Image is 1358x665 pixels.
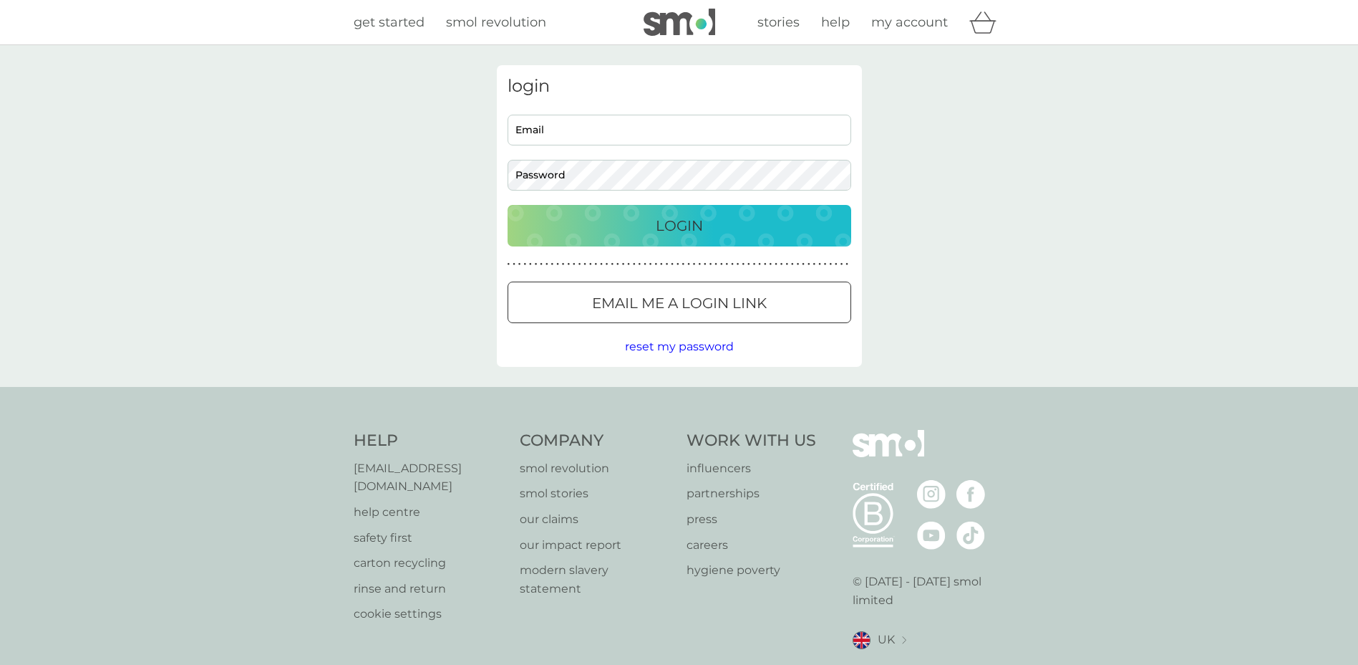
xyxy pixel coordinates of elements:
span: help [821,14,850,30]
a: smol stories [520,484,672,503]
a: our impact report [520,536,672,555]
h4: Work With Us [687,430,816,452]
p: ● [676,261,679,268]
p: ● [508,261,510,268]
img: smol [853,430,924,479]
p: ● [791,261,794,268]
p: ● [698,261,701,268]
h3: login [508,76,851,97]
p: ● [660,261,663,268]
p: ● [529,261,532,268]
p: ● [753,261,756,268]
p: ● [540,261,543,268]
p: ● [654,261,657,268]
p: ● [583,261,586,268]
img: visit the smol Facebook page [956,480,985,509]
img: smol [644,9,715,36]
a: smol revolution [520,459,672,478]
a: hygiene poverty [687,561,816,580]
p: ● [633,261,636,268]
p: ● [785,261,788,268]
p: ● [780,261,783,268]
img: visit the smol Youtube page [917,521,946,550]
p: ● [797,261,800,268]
span: my account [871,14,948,30]
p: ● [513,261,515,268]
p: ● [726,261,729,268]
a: carton recycling [354,554,506,573]
p: ● [704,261,707,268]
p: ● [758,261,761,268]
img: visit the smol Tiktok page [956,521,985,550]
p: ● [742,261,745,268]
p: ● [622,261,625,268]
p: ● [545,261,548,268]
p: ● [518,261,521,268]
p: ● [595,261,598,268]
p: ● [589,261,592,268]
p: ● [535,261,538,268]
p: ● [737,261,739,268]
a: careers [687,536,816,555]
p: ● [556,261,559,268]
a: get started [354,12,425,33]
span: smol revolution [446,14,546,30]
a: our claims [520,510,672,529]
a: modern slavery statement [520,561,672,598]
p: ● [747,261,750,268]
p: ● [649,261,652,268]
p: ● [551,261,554,268]
a: press [687,510,816,529]
p: ● [770,261,772,268]
p: ● [666,261,669,268]
p: ● [802,261,805,268]
p: ● [714,261,717,268]
button: reset my password [625,338,734,356]
a: influencers [687,459,816,478]
p: ● [616,261,619,268]
a: cookie settings [354,605,506,623]
p: Email me a login link [592,292,767,315]
p: ● [600,261,603,268]
p: ● [709,261,712,268]
p: ● [807,261,810,268]
div: basket [969,8,1005,37]
p: ● [687,261,690,268]
img: visit the smol Instagram page [917,480,946,509]
a: safety first [354,529,506,547]
span: stories [757,14,800,30]
p: ● [818,261,821,268]
a: partnerships [687,484,816,503]
button: Login [508,205,851,247]
p: ● [731,261,734,268]
h4: Help [354,430,506,452]
p: ● [671,261,674,268]
a: help centre [354,503,506,522]
p: ● [627,261,630,268]
span: UK [878,631,895,649]
p: ● [606,261,608,268]
a: rinse and return [354,580,506,598]
p: ● [573,261,576,268]
img: UK flag [853,631,870,649]
img: select a new location [902,636,906,644]
p: ● [840,261,843,268]
p: ● [845,261,848,268]
h4: Company [520,430,672,452]
span: reset my password [625,340,734,353]
p: ● [813,261,816,268]
p: ● [562,261,565,268]
p: ● [764,261,767,268]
